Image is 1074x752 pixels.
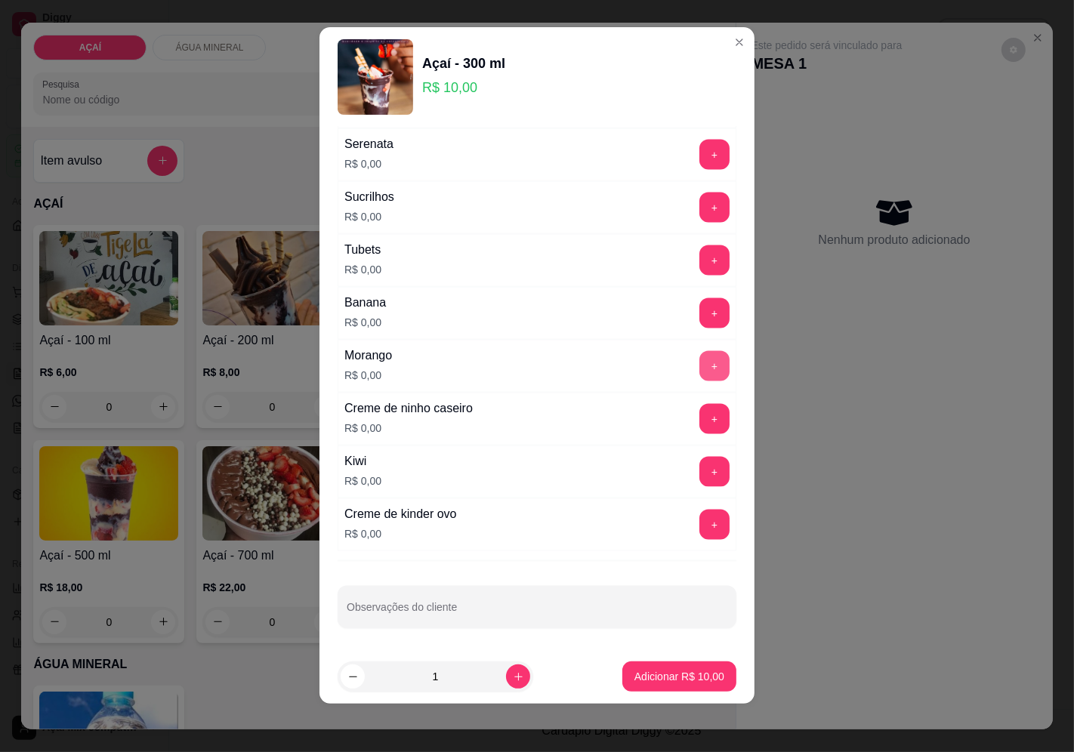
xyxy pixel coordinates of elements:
[344,473,381,488] p: R$ 0,00
[344,156,393,171] p: R$ 0,00
[344,294,386,312] div: Banana
[344,505,457,523] div: Creme de kinder ovo
[699,404,730,434] button: add
[344,209,394,224] p: R$ 0,00
[344,421,473,436] p: R$ 0,00
[622,661,736,692] button: Adicionar R$ 10,00
[347,606,727,621] input: Observações do cliente
[344,315,386,330] p: R$ 0,00
[344,241,381,259] div: Tubets
[699,245,730,276] button: add
[344,452,381,470] div: Kiwi
[699,298,730,328] button: add
[341,664,365,689] button: decrease-product-quantity
[506,664,530,689] button: increase-product-quantity
[338,39,413,115] img: product-image
[344,135,393,153] div: Serenata
[727,30,751,54] button: Close
[422,53,505,74] div: Açaí - 300 ml
[699,351,730,381] button: add
[344,399,473,418] div: Creme de ninho caseiro
[699,510,730,540] button: add
[699,140,730,170] button: add
[344,347,392,365] div: Morango
[344,188,394,206] div: Sucrilhos
[699,457,730,487] button: add
[344,262,381,277] p: R$ 0,00
[344,368,392,383] p: R$ 0,00
[344,526,457,541] p: R$ 0,00
[634,669,724,684] p: Adicionar R$ 10,00
[422,77,505,98] p: R$ 10,00
[699,193,730,223] button: add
